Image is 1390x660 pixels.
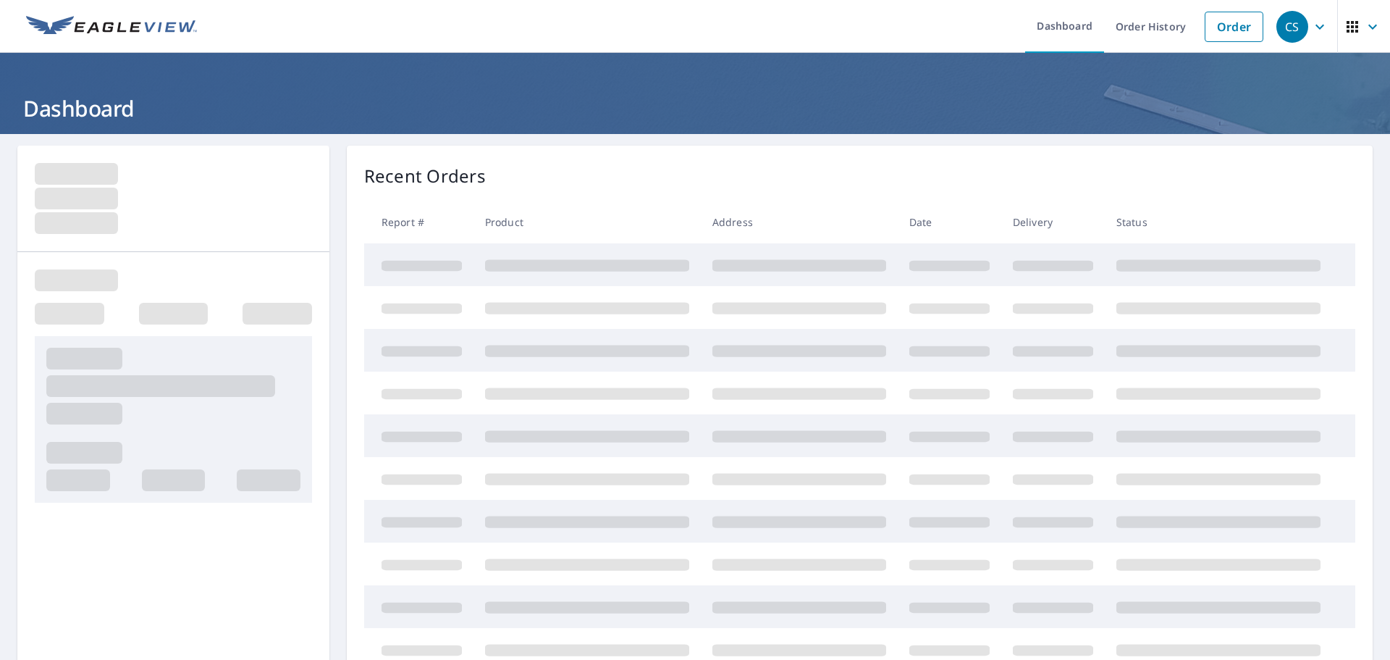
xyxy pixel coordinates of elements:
[17,93,1373,123] h1: Dashboard
[364,163,486,189] p: Recent Orders
[364,201,473,243] th: Report #
[1001,201,1105,243] th: Delivery
[26,16,197,38] img: EV Logo
[898,201,1001,243] th: Date
[1105,201,1332,243] th: Status
[701,201,898,243] th: Address
[1276,11,1308,43] div: CS
[473,201,701,243] th: Product
[1205,12,1263,42] a: Order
